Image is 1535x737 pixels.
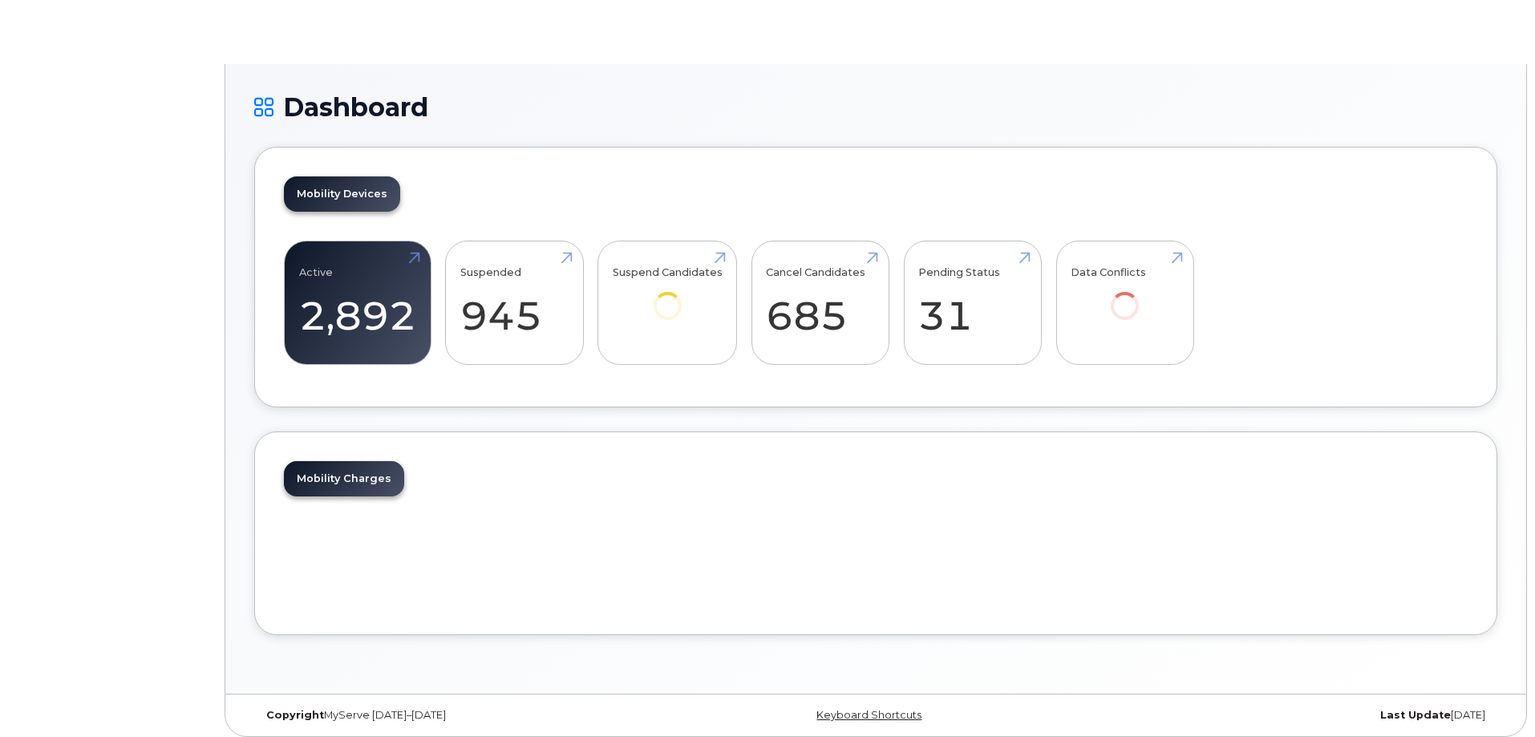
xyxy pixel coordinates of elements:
strong: Last Update [1380,709,1451,721]
a: Active 2,892 [299,250,416,356]
a: Data Conflicts [1071,250,1179,342]
strong: Copyright [266,709,324,721]
a: Suspended 945 [460,250,569,356]
a: Pending Status 31 [918,250,1027,356]
a: Suspend Candidates [613,250,723,342]
h1: Dashboard [254,93,1497,121]
a: Cancel Candidates 685 [766,250,874,356]
div: MyServe [DATE]–[DATE] [254,709,669,722]
a: Mobility Devices [284,176,400,212]
a: Keyboard Shortcuts [816,709,921,721]
div: [DATE] [1083,709,1497,722]
a: Mobility Charges [284,461,404,496]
